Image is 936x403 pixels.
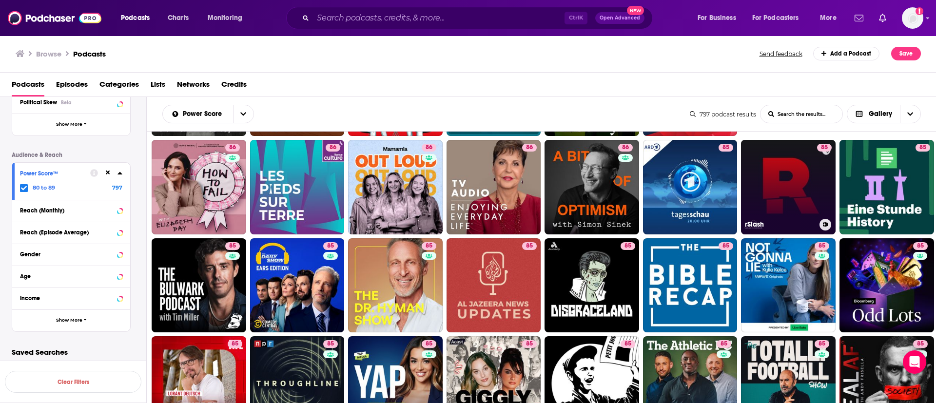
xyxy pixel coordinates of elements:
[323,242,338,250] a: 85
[422,340,436,348] a: 85
[721,339,727,349] span: 85
[20,295,114,302] div: Income
[295,7,662,29] div: Search podcasts, credits, & more...
[163,111,233,117] button: open menu
[56,318,82,323] span: Show More
[618,144,633,152] a: 86
[121,11,150,25] span: Podcasts
[545,140,639,234] a: 86
[722,241,729,251] span: 85
[114,10,162,26] button: open menu
[8,9,101,27] img: Podchaser - Follow, Share and Rate Podcasts
[624,339,631,349] span: 85
[327,339,334,349] span: 85
[313,10,565,26] input: Search podcasts, credits, & more...
[813,47,880,60] a: Add a Podcast
[622,143,629,153] span: 86
[151,77,165,96] a: Lists
[177,77,210,96] a: Networks
[545,238,639,333] a: 85
[745,220,816,229] h3: rSlash
[168,11,189,25] span: Charts
[228,340,242,348] a: 85
[752,11,799,25] span: For Podcasters
[851,10,867,26] a: Show notifications dropdown
[12,309,130,331] button: Show More
[757,50,805,58] button: Send feedback
[902,7,923,29] button: Show profile menu
[741,140,836,234] a: 85rSlash
[643,140,738,234] a: 85
[690,111,756,118] div: 797 podcast results
[522,242,537,250] a: 85
[422,144,436,152] a: 86
[624,241,631,251] span: 85
[12,77,44,96] a: Podcasts
[447,140,541,234] a: 86
[221,77,247,96] a: Credits
[99,77,139,96] span: Categories
[817,144,832,152] a: 85
[12,114,130,135] button: Show More
[913,242,928,250] a: 85
[20,248,122,260] button: Gender
[643,238,738,333] a: 85
[36,49,61,58] h3: Browse
[20,167,90,179] button: Power Score™
[20,292,122,304] button: Income
[522,340,537,348] a: 85
[869,111,892,117] span: Gallery
[323,340,338,348] a: 85
[225,242,240,250] a: 85
[152,140,246,234] a: 86
[719,144,733,152] a: 85
[250,140,345,234] a: 86
[61,99,72,106] div: Beta
[600,16,640,20] span: Open Advanced
[916,144,930,152] a: 85
[565,12,587,24] span: Ctrl K
[422,242,436,250] a: 85
[152,238,246,333] a: 85
[917,241,924,251] span: 85
[902,7,923,29] img: User Profile
[20,273,114,280] div: Age
[426,339,432,349] span: 85
[183,111,225,117] span: Power Score
[691,10,748,26] button: open menu
[820,11,837,25] span: More
[847,105,921,123] h2: Choose View
[327,241,334,251] span: 85
[20,251,114,258] div: Gender
[916,7,923,15] svg: Add a profile image
[56,122,82,127] span: Show More
[595,12,644,24] button: Open AdvancedNew
[627,6,644,15] span: New
[33,184,55,191] span: 80 to 89
[875,10,890,26] a: Show notifications dropdown
[20,207,114,214] div: Reach (Monthly)
[522,144,537,152] a: 86
[447,238,541,333] a: 85
[20,99,57,106] span: Political Skew
[20,170,84,177] div: Power Score™
[229,241,236,251] span: 85
[12,152,131,158] p: Audience & Reach
[913,340,928,348] a: 85
[20,226,122,238] button: Reach (Episode Average)
[839,140,934,234] a: 85
[813,10,849,26] button: open menu
[250,238,345,333] a: 85
[902,7,923,29] span: Logged in as sydneymorris_books
[746,10,813,26] button: open menu
[741,238,836,333] a: 85
[232,339,238,349] span: 85
[20,229,114,236] div: Reach (Episode Average)
[621,340,635,348] a: 85
[526,241,533,251] span: 85
[20,204,122,216] button: Reach (Monthly)
[891,47,921,60] button: Save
